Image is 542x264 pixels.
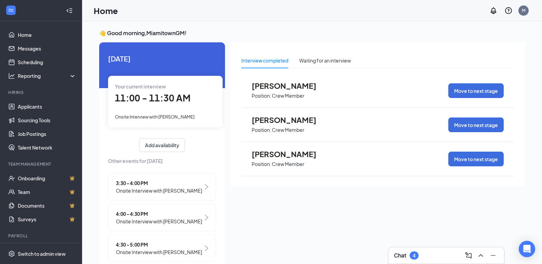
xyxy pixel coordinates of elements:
[252,115,327,124] span: [PERSON_NAME]
[18,42,76,55] a: Messages
[108,53,216,64] span: [DATE]
[464,251,473,260] svg: ComposeMessage
[252,81,327,90] span: [PERSON_NAME]
[18,212,76,226] a: SurveysCrown
[116,241,202,248] span: 4:30 - 5:00 PM
[413,253,415,259] div: 4
[448,83,504,98] button: Move to next stage
[66,7,73,14] svg: Collapse
[241,57,288,64] div: Interview completed
[448,152,504,166] button: Move to next stage
[8,233,75,239] div: Payroll
[8,72,15,79] svg: Analysis
[18,250,66,257] div: Switch to admin view
[272,161,304,167] p: Crew Member
[252,150,327,158] span: [PERSON_NAME]
[94,5,118,16] h1: Home
[18,100,76,113] a: Applicants
[8,7,14,14] svg: WorkstreamLogo
[116,210,202,218] span: 4:00 - 4:30 PM
[489,6,498,15] svg: Notifications
[252,127,271,133] p: Position:
[448,117,504,132] button: Move to next stage
[475,250,486,261] button: ChevronUp
[522,8,525,13] div: M
[116,248,202,256] span: Onsite Interview with [PERSON_NAME]
[115,114,195,120] span: Onsite Interview with [PERSON_NAME]
[139,138,185,152] button: Add availability
[519,241,535,257] div: Open Intercom Messenger
[463,250,474,261] button: ComposeMessage
[504,6,513,15] svg: QuestionInfo
[8,161,75,167] div: Team Management
[18,28,76,42] a: Home
[299,57,351,64] div: Waiting for an interview
[108,157,216,165] span: Other events for [DATE]
[272,127,304,133] p: Crew Member
[18,55,76,69] a: Scheduling
[116,179,202,187] span: 3:30 - 4:00 PM
[18,72,77,79] div: Reporting
[8,89,75,95] div: Hiring
[489,251,497,260] svg: Minimize
[18,199,76,212] a: DocumentsCrown
[488,250,499,261] button: Minimize
[272,93,304,99] p: Crew Member
[99,29,525,37] h3: 👋 Good morning, MiamitownGM !
[252,93,271,99] p: Position:
[477,251,485,260] svg: ChevronUp
[18,113,76,127] a: Sourcing Tools
[115,92,190,103] span: 11:00 - 11:30 AM
[18,141,76,154] a: Talent Network
[18,127,76,141] a: Job Postings
[394,252,406,259] h3: Chat
[116,218,202,225] span: Onsite Interview with [PERSON_NAME]
[116,187,202,194] span: Onsite Interview with [PERSON_NAME]
[18,185,76,199] a: TeamCrown
[115,83,166,89] span: Your current interview
[8,250,15,257] svg: Settings
[18,171,76,185] a: OnboardingCrown
[252,161,271,167] p: Position:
